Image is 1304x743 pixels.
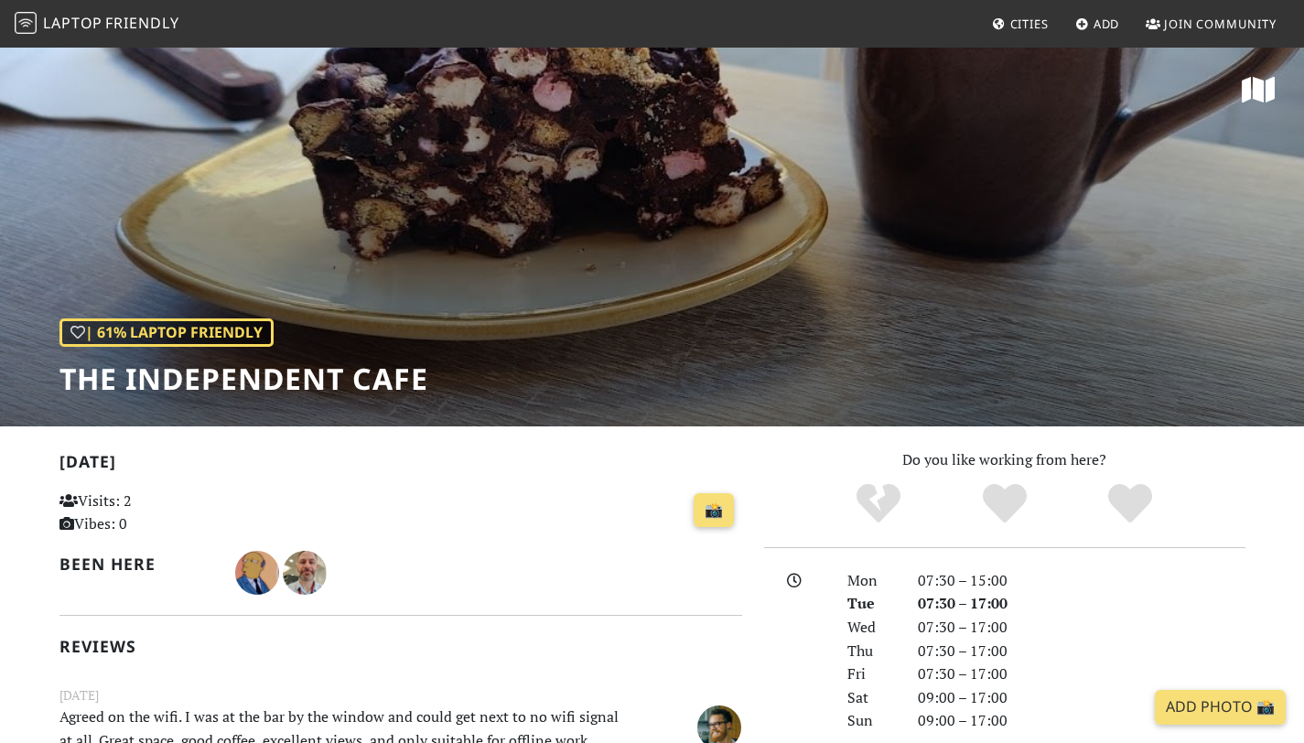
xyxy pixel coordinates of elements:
span: Nicholas Wright [283,561,327,581]
div: Wed [836,616,906,640]
div: 07:30 – 17:00 [907,662,1256,686]
img: 3774-sophia.jpg [235,551,279,595]
h2: Been here [59,555,214,574]
a: 📸 [694,493,734,528]
div: Sun [836,709,906,733]
div: Thu [836,640,906,663]
p: Do you like working from here? [764,448,1245,472]
div: Fri [836,662,906,686]
img: LaptopFriendly [15,12,37,34]
div: 07:30 – 17:00 [907,616,1256,640]
span: Taylor Gorman [697,716,741,736]
div: Definitely! [1067,481,1193,527]
h2: [DATE] [59,452,742,479]
div: | 61% Laptop Friendly [59,318,274,348]
a: Join Community [1138,7,1284,40]
a: Cities [985,7,1056,40]
small: [DATE] [48,685,753,705]
div: 09:00 – 17:00 [907,709,1256,733]
span: Friendly [105,13,178,33]
span: Cities [1010,16,1049,32]
a: Add [1068,7,1127,40]
div: No [815,481,942,527]
span: Add [1094,16,1120,32]
img: 1536-nicholas.jpg [283,551,327,595]
h2: Reviews [59,637,742,656]
p: Visits: 2 Vibes: 0 [59,490,273,536]
div: 07:30 – 15:00 [907,569,1256,593]
div: Mon [836,569,906,593]
div: Yes [942,481,1068,527]
span: Laptop [43,13,102,33]
span: Sophia J. [235,561,283,581]
a: Add Photo 📸 [1155,690,1286,725]
div: Sat [836,686,906,710]
div: Tue [836,592,906,616]
h1: The Independent Cafe [59,361,428,396]
span: Join Community [1164,16,1277,32]
div: 09:00 – 17:00 [907,686,1256,710]
div: 07:30 – 17:00 [907,640,1256,663]
div: 07:30 – 17:00 [907,592,1256,616]
a: LaptopFriendly LaptopFriendly [15,8,179,40]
